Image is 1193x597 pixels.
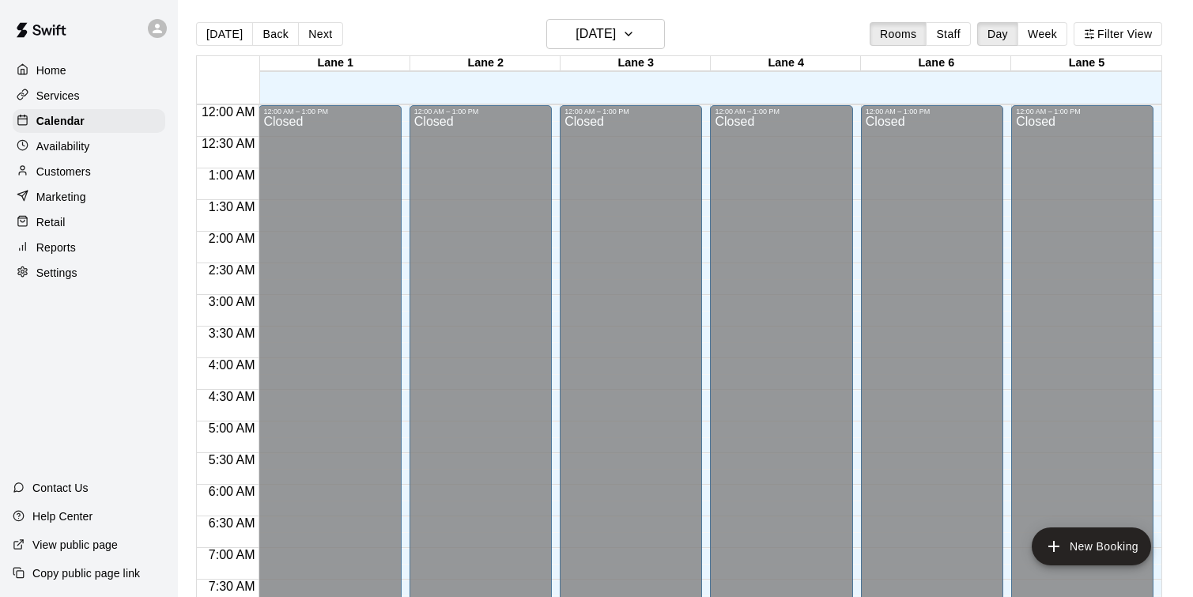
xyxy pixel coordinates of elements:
[36,265,77,281] p: Settings
[205,548,259,561] span: 7:00 AM
[36,113,85,129] p: Calendar
[205,390,259,403] span: 4:30 AM
[870,22,927,46] button: Rooms
[564,108,697,115] div: 12:00 AM – 1:00 PM
[198,105,259,119] span: 12:00 AM
[36,214,66,230] p: Retail
[36,88,80,104] p: Services
[198,137,259,150] span: 12:30 AM
[205,263,259,277] span: 2:30 AM
[13,261,165,285] a: Settings
[205,580,259,593] span: 7:30 AM
[205,232,259,245] span: 2:00 AM
[36,62,66,78] p: Home
[13,160,165,183] a: Customers
[13,109,165,133] a: Calendar
[205,516,259,530] span: 6:30 AM
[715,108,848,115] div: 12:00 AM – 1:00 PM
[546,19,665,49] button: [DATE]
[196,22,253,46] button: [DATE]
[926,22,971,46] button: Staff
[36,189,86,205] p: Marketing
[32,537,118,553] p: View public page
[861,56,1011,71] div: Lane 6
[13,134,165,158] a: Availability
[711,56,861,71] div: Lane 4
[36,240,76,255] p: Reports
[36,138,90,154] p: Availability
[410,56,561,71] div: Lane 2
[298,22,342,46] button: Next
[205,453,259,467] span: 5:30 AM
[13,84,165,108] a: Services
[1011,56,1161,71] div: Lane 5
[13,59,165,82] a: Home
[32,480,89,496] p: Contact Us
[205,168,259,182] span: 1:00 AM
[263,108,396,115] div: 12:00 AM – 1:00 PM
[260,56,410,71] div: Lane 1
[32,508,92,524] p: Help Center
[13,185,165,209] a: Marketing
[561,56,711,71] div: Lane 3
[977,22,1018,46] button: Day
[866,108,999,115] div: 12:00 AM – 1:00 PM
[32,565,140,581] p: Copy public page link
[414,108,547,115] div: 12:00 AM – 1:00 PM
[576,23,616,45] h6: [DATE]
[13,236,165,259] a: Reports
[205,200,259,213] span: 1:30 AM
[1017,22,1067,46] button: Week
[1032,527,1151,565] button: add
[1074,22,1162,46] button: Filter View
[205,485,259,498] span: 6:00 AM
[1016,108,1149,115] div: 12:00 AM – 1:00 PM
[252,22,299,46] button: Back
[205,421,259,435] span: 5:00 AM
[13,210,165,234] a: Retail
[205,327,259,340] span: 3:30 AM
[205,358,259,372] span: 4:00 AM
[36,164,91,179] p: Customers
[205,295,259,308] span: 3:00 AM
